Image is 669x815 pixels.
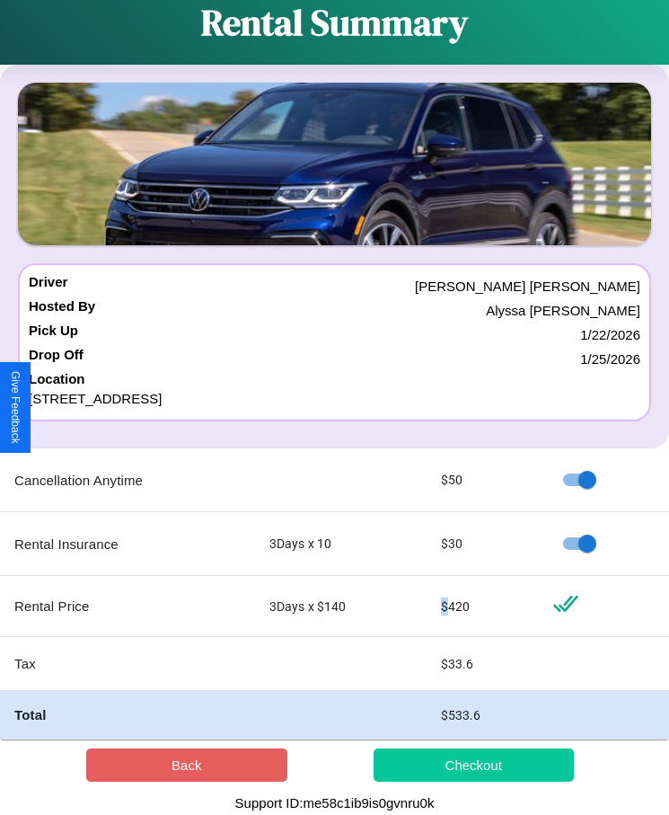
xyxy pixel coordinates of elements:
[427,576,539,637] td: $ 420
[427,448,539,512] td: $ 50
[29,347,84,371] h4: Drop Off
[86,749,287,782] button: Back
[29,371,640,386] h4: Location
[14,651,241,676] p: Tax
[427,691,539,740] td: $ 533.6
[14,468,241,492] p: Cancellation Anytime
[14,532,241,556] p: Rental Insurance
[415,274,640,298] p: [PERSON_NAME] [PERSON_NAME]
[29,386,640,411] p: [STREET_ADDRESS]
[427,512,539,576] td: $ 30
[580,347,640,371] p: 1 / 25 / 2026
[14,594,241,618] p: Rental Price
[29,323,78,347] h4: Pick Up
[374,749,575,782] button: Checkout
[29,298,95,323] h4: Hosted By
[255,576,427,637] td: 3 Days x $ 140
[427,637,539,691] td: $ 33.6
[580,323,640,347] p: 1 / 22 / 2026
[29,274,67,298] h4: Driver
[255,512,427,576] td: 3 Days x 10
[486,298,640,323] p: Alyssa [PERSON_NAME]
[235,791,435,815] p: Support ID: me58c1ib9is0gvnru0k
[14,705,241,724] h4: Total
[9,371,22,444] div: Give Feedback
